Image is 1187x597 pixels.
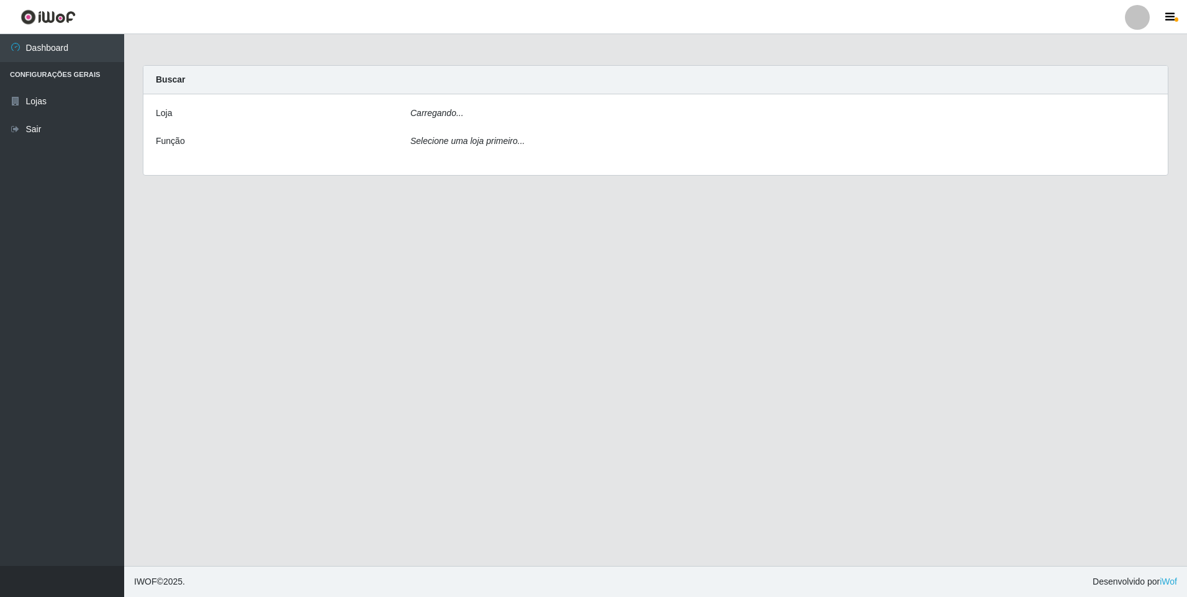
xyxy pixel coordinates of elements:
label: Loja [156,107,172,120]
span: Desenvolvido por [1093,575,1177,588]
a: iWof [1160,577,1177,586]
i: Carregando... [410,108,464,118]
span: © 2025 . [134,575,185,588]
span: IWOF [134,577,157,586]
i: Selecione uma loja primeiro... [410,136,525,146]
strong: Buscar [156,74,185,84]
label: Função [156,135,185,148]
img: CoreUI Logo [20,9,76,25]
